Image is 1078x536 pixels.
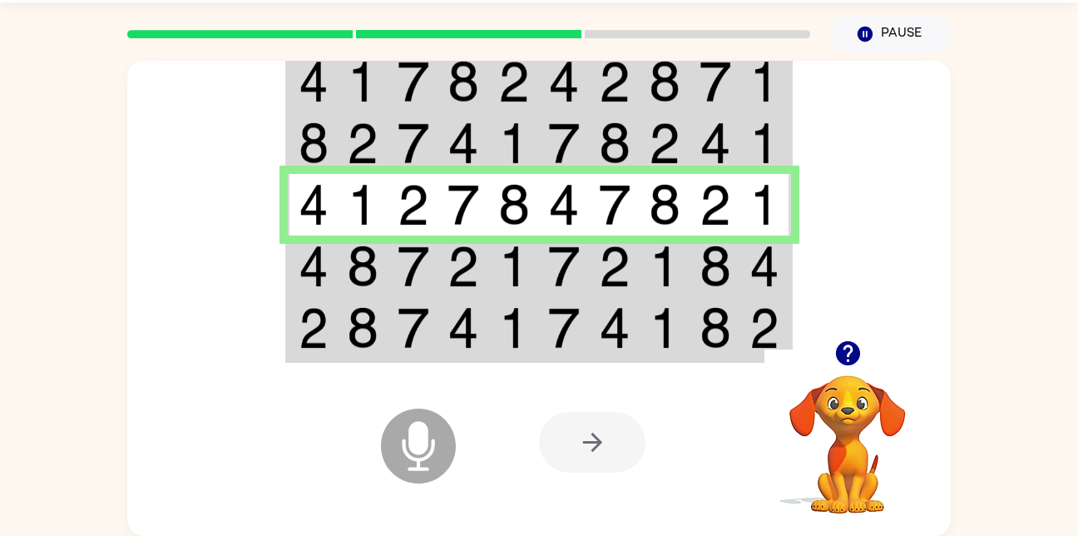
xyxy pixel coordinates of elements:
[398,122,429,164] img: 7
[749,307,779,349] img: 2
[299,122,329,164] img: 8
[700,122,731,164] img: 4
[299,307,329,349] img: 2
[448,307,479,349] img: 4
[700,246,731,287] img: 8
[749,246,779,287] img: 4
[599,184,630,226] img: 7
[649,307,680,349] img: 1
[749,184,779,226] img: 1
[599,307,630,349] img: 4
[700,307,731,349] img: 8
[347,184,378,226] img: 1
[599,61,630,102] img: 2
[548,307,580,349] img: 7
[398,246,429,287] img: 7
[498,122,530,164] img: 1
[398,307,429,349] img: 7
[299,246,329,287] img: 4
[299,184,329,226] img: 4
[700,184,731,226] img: 2
[498,246,530,287] img: 1
[830,15,951,53] button: Pause
[498,307,530,349] img: 1
[700,61,731,102] img: 7
[548,246,580,287] img: 7
[448,184,479,226] img: 7
[347,122,378,164] img: 2
[398,184,429,226] img: 2
[764,350,931,516] video: Your browser must support playing .mp4 files to use Literably. Please try using another browser.
[649,122,680,164] img: 2
[649,246,680,287] img: 1
[649,184,680,226] img: 8
[649,61,680,102] img: 8
[299,61,329,102] img: 4
[448,122,479,164] img: 4
[548,122,580,164] img: 7
[347,61,378,102] img: 1
[347,246,378,287] img: 8
[749,122,779,164] img: 1
[498,184,530,226] img: 8
[347,307,378,349] img: 8
[548,61,580,102] img: 4
[548,184,580,226] img: 4
[448,246,479,287] img: 2
[599,246,630,287] img: 2
[599,122,630,164] img: 8
[398,61,429,102] img: 7
[749,61,779,102] img: 1
[498,61,530,102] img: 2
[448,61,479,102] img: 8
